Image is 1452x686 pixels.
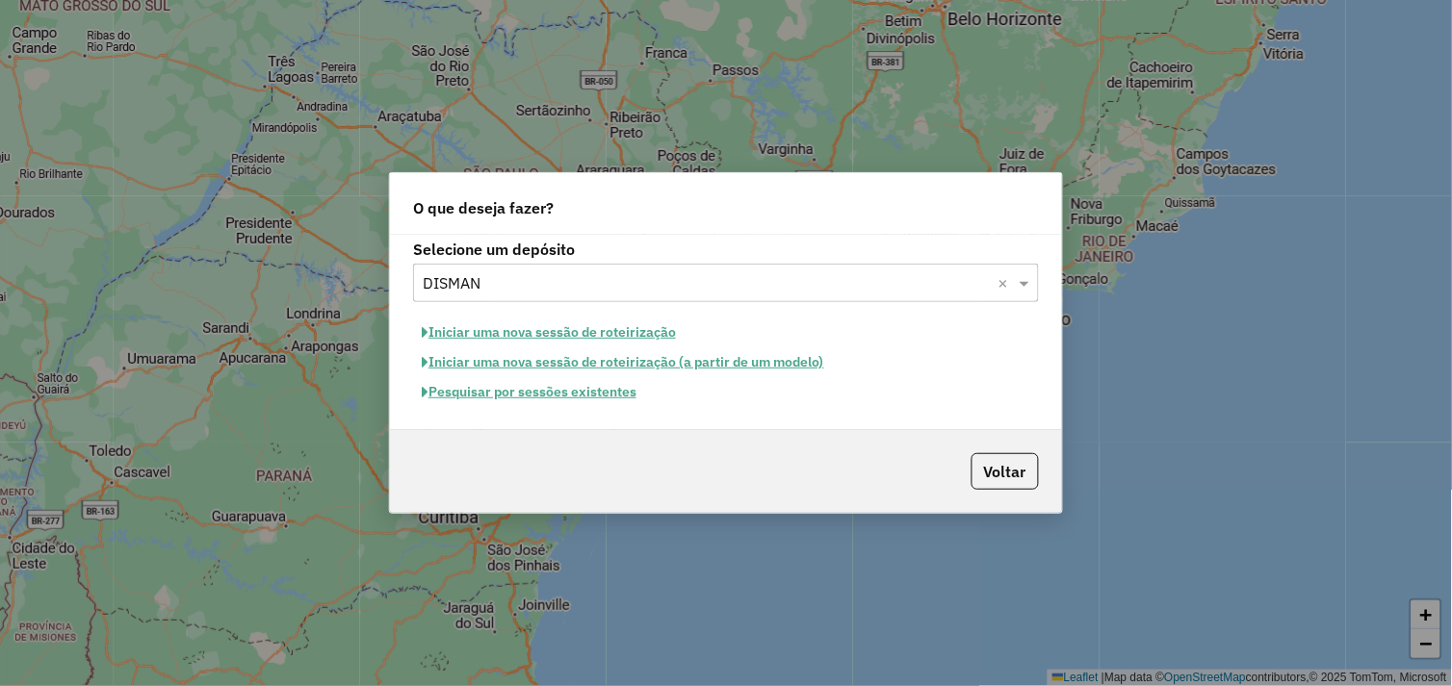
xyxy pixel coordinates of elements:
span: O que deseja fazer? [413,196,554,219]
button: Iniciar uma nova sessão de roteirização [413,318,685,347]
button: Iniciar uma nova sessão de roteirização (a partir de um modelo) [413,347,833,377]
button: Pesquisar por sessões existentes [413,377,645,407]
span: Clear all [998,271,1015,294]
button: Voltar [972,453,1039,490]
label: Selecione um depósito [413,238,1039,261]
